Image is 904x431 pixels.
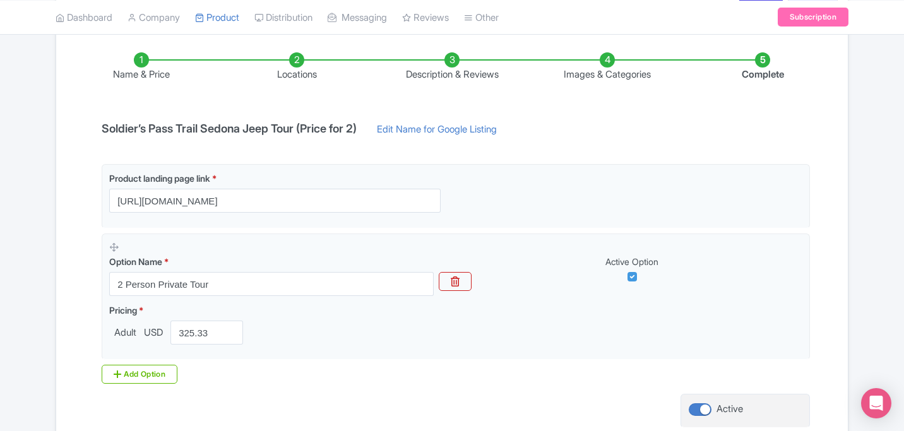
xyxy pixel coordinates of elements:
span: Product landing page link [109,173,210,184]
img: tab_domain_overview_orange.svg [34,73,44,83]
span: Adult [109,326,141,340]
div: Add Option [102,365,177,384]
div: Domain Overview [48,74,113,83]
li: Complete [685,52,840,82]
input: Option Name [109,272,434,296]
li: Name & Price [64,52,219,82]
span: USD [141,326,165,340]
img: tab_keywords_by_traffic_grey.svg [126,73,136,83]
img: logo_orange.svg [20,20,30,30]
div: Keywords by Traffic [140,74,213,83]
li: Locations [219,52,374,82]
input: Product landing page link [109,189,441,213]
h4: Soldier’s Pass Trail Sedona Jeep Tour (Price for 2) [94,122,364,135]
div: v 4.0.25 [35,20,62,30]
span: Pricing [109,305,137,316]
span: Active Option [605,256,658,267]
span: Option Name [109,256,162,267]
div: Active [717,402,743,416]
a: Subscription [778,8,848,27]
li: Description & Reviews [374,52,530,82]
input: 0.00 [170,321,243,345]
div: Domain: [DOMAIN_NAME] [33,33,139,43]
img: website_grey.svg [20,33,30,43]
div: Open Intercom Messenger [861,388,891,418]
a: Edit Name for Google Listing [364,122,509,143]
li: Images & Categories [530,52,685,82]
